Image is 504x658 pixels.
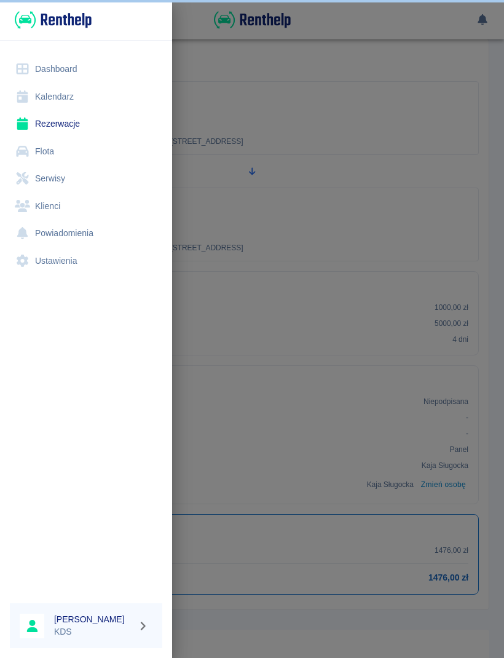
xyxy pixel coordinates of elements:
a: Renthelp logo [10,10,92,30]
h6: [PERSON_NAME] [54,613,133,625]
a: Klienci [10,192,162,220]
p: KDS [54,625,133,638]
a: Kalendarz [10,83,162,111]
a: Dashboard [10,55,162,83]
img: Renthelp logo [15,10,92,30]
a: Flota [10,138,162,165]
a: Ustawienia [10,247,162,275]
a: Serwisy [10,165,162,192]
a: Rezerwacje [10,110,162,138]
a: Powiadomienia [10,220,162,247]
